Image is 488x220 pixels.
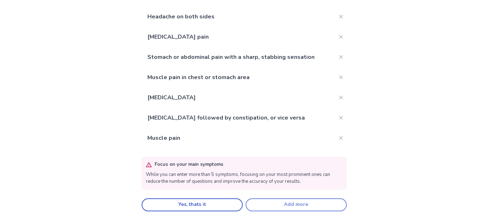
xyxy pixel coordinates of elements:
[155,161,223,168] p: Focus on your main symptoms
[335,132,347,144] button: Close
[335,51,347,63] button: Close
[142,7,335,27] p: Headache on both sides
[142,108,335,128] p: [MEDICAL_DATA] followed by constipation, or vice versa
[335,92,347,103] button: Close
[246,198,347,211] button: Add more
[335,112,347,124] button: Close
[142,128,335,148] p: Muscle pain
[335,11,347,22] button: Close
[142,47,335,67] p: Stomach or abdominal pain with a sharp, stabbing sensation
[142,27,335,47] p: [MEDICAL_DATA] pain
[146,171,342,185] p: While you can enter more than 5 symptoms, focusing on your most prominent ones can reduce the num...
[335,72,347,83] button: Close
[335,31,347,43] button: Close
[142,67,335,87] p: Muscle pain in chest or stomach area
[142,198,243,211] button: Yes, thats it
[142,87,335,108] p: [MEDICAL_DATA]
